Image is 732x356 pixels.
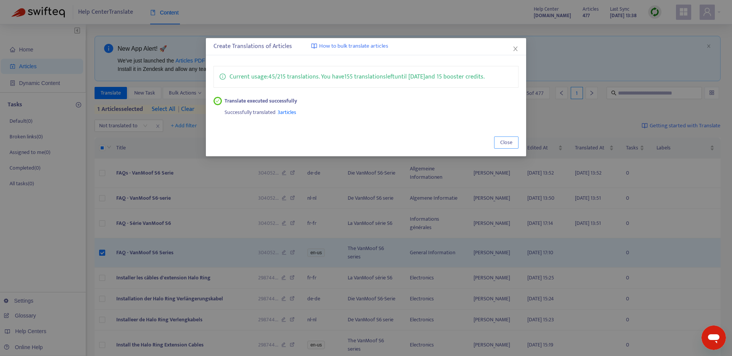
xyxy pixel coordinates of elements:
[220,72,226,80] span: info-circle
[230,72,485,82] p: Current usage: 45 / 215 translations . You have 155 translations left until [DATE] and 15 booster...
[213,42,519,51] div: Create Translations of Articles
[319,42,388,51] span: How to bulk translate articles
[311,43,317,49] img: image-link
[512,46,518,52] span: close
[511,45,520,53] button: Close
[494,136,518,149] button: Close
[225,97,297,105] strong: Translate executed successfully
[701,326,726,350] iframe: Button to launch messaging window
[278,108,296,117] span: 3 articles
[500,138,512,147] span: Close
[311,42,388,51] a: How to bulk translate articles
[215,99,220,103] span: check
[225,105,518,117] div: Successfully translated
